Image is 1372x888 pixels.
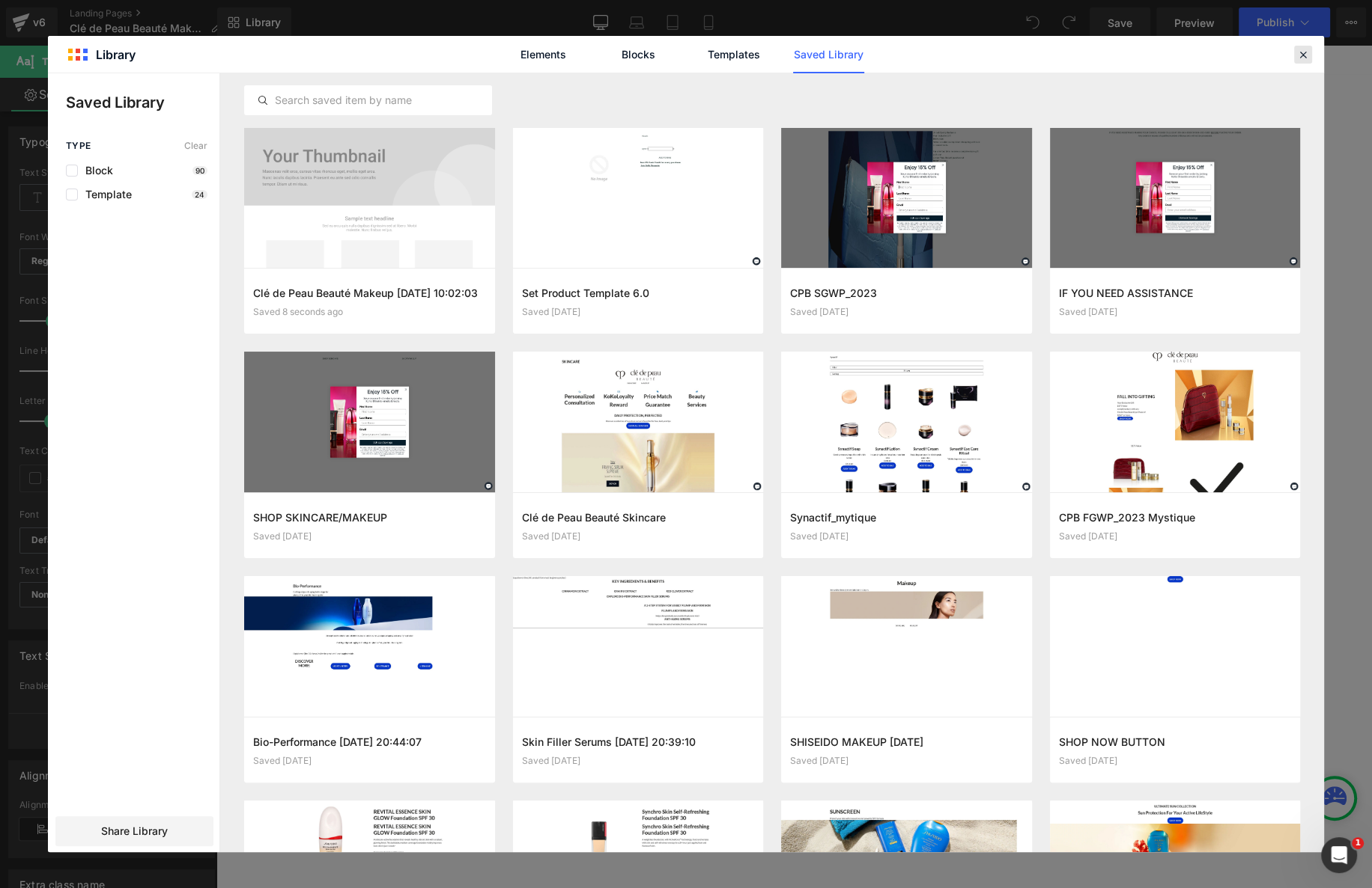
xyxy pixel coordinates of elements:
h3: SHOP NOW BUTTON [1059,734,1292,750]
span: Block [78,165,113,177]
span: 1 [1352,837,1364,849]
a: Open cart modal [1079,71,1109,101]
a: Elements [508,36,579,73]
a: Blocks [603,36,674,73]
input: Search saved item by name [245,91,491,109]
h3: Set Product Template 6.0 [522,285,755,301]
span: 0 [1080,87,1093,100]
div: Saved 8 seconds ago [253,307,486,317]
div: Saved [DATE] [253,531,486,542]
h3: IF YOU NEED ASSISTANCE [1059,285,1292,301]
span: Share Library [101,824,168,839]
a: BRANDS [363,70,423,102]
div: Saved [DATE] [522,307,755,317]
h3: Clé de Peau Beauté Makeup [DATE] 10:02:03 [253,285,486,301]
p: 24 [192,190,207,199]
a: Clé de Peau SKINCARE [577,70,714,102]
p: Saved Library [66,91,219,114]
h3: Skin Filler Serums [DATE] 20:39:10 [522,734,755,750]
div: Saved [DATE] [790,756,1023,766]
h3: SHOP SKINCARE/MAKEUP [253,509,486,525]
p: 90 [192,166,207,175]
div: MAKEUP [156,506,231,538]
p: Free shipping over $30 [529,6,628,20]
div: Saved [DATE] [522,756,755,766]
a: Go to the account page [1048,71,1078,101]
span: Clear [184,141,207,151]
h3: Clé de Peau Beauté Skincare [522,509,755,525]
h3: CPB SGWP_2023 [790,285,1023,301]
div: Saved [DATE] [1059,756,1292,766]
div: Saved [DATE] [790,307,1023,317]
h3: CPB FGWP_2023 Mystique [1059,509,1292,525]
a: Shiseido SKINCARE [441,70,559,102]
h3: SHISEIDO MAKEUP [DATE] [790,734,1023,750]
a: MAKEUP [732,70,792,102]
a: KoKo Shiseido Beauté [541,28,616,61]
div: Saved [DATE] [790,531,1023,542]
div: Saved [DATE] [253,756,486,766]
div: Saved [DATE] [522,531,755,542]
p: MAKEUP [90,193,899,233]
a: Saved Library [793,36,864,73]
iframe: Intercom live chat [1321,837,1357,873]
a: Templates [698,36,769,73]
span: Type [66,141,91,151]
div: Saved [DATE] [1059,307,1292,317]
a: Open search modal [47,71,77,101]
span: Template [78,189,132,200]
h3: Synactif_mytique [790,509,1023,525]
div: SKINCARE [22,506,112,538]
h3: Bio-Performance [DATE] 20:44:07 [253,734,486,750]
div: Saved [DATE] [1059,531,1292,542]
